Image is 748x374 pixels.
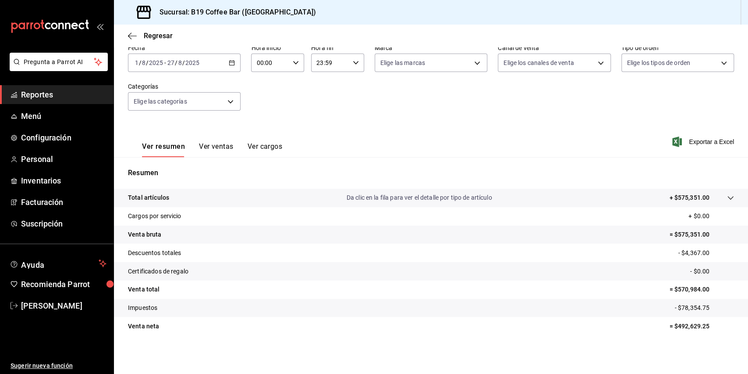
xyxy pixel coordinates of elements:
span: / [182,59,185,66]
p: = $570,984.00 [669,285,734,294]
button: Regresar [128,32,173,40]
label: Hora fin [311,45,364,51]
p: - $78,354.75 [674,303,734,313]
input: -- [135,59,139,66]
p: = $492,629.25 [669,322,734,331]
input: -- [178,59,182,66]
span: Pregunta a Parrot AI [24,58,94,67]
input: -- [142,59,146,66]
p: Cargos por servicio [128,212,181,221]
input: ---- [185,59,200,66]
label: Marca [375,45,487,51]
span: Menú [21,110,106,122]
span: / [175,59,177,66]
button: Pregunta a Parrot AI [10,53,108,71]
p: = $575,351.00 [669,230,734,239]
span: Elige las marcas [380,58,425,67]
p: Impuestos [128,303,157,313]
span: Personal [21,153,106,165]
span: Regresar [144,32,173,40]
span: Suscripción [21,218,106,230]
p: + $0.00 [688,212,734,221]
span: / [139,59,142,66]
label: Categorías [128,83,241,90]
p: - $0.00 [690,267,734,276]
label: Tipo de orden [621,45,734,51]
button: Ver resumen [142,142,185,157]
label: Hora inicio [251,45,304,51]
label: Fecha [128,45,241,51]
span: Elige las categorías [134,97,187,106]
p: - $4,367.00 [678,248,734,258]
p: Venta total [128,285,160,294]
span: Ayuda [21,258,95,269]
p: Venta neta [128,322,159,331]
p: Venta bruta [128,230,161,239]
input: -- [167,59,175,66]
span: Configuración [21,132,106,144]
span: - [164,59,166,66]
button: Ver cargos [248,142,283,157]
p: Resumen [128,168,734,178]
div: navigation tabs [142,142,282,157]
span: / [146,59,149,66]
button: Ver ventas [199,142,234,157]
p: Descuentos totales [128,248,181,258]
label: Canal de venta [498,45,610,51]
span: Elige los tipos de orden [627,58,690,67]
span: Elige los canales de venta [503,58,574,67]
input: ---- [149,59,163,66]
span: [PERSON_NAME] [21,300,106,312]
span: Sugerir nueva función [11,361,106,370]
a: Pregunta a Parrot AI [6,64,108,73]
span: Inventarios [21,175,106,187]
span: Reportes [21,89,106,101]
p: Da clic en la fila para ver el detalle por tipo de artículo [347,193,492,202]
button: open_drawer_menu [96,23,103,30]
p: + $575,351.00 [669,193,709,202]
p: Certificados de regalo [128,267,188,276]
span: Recomienda Parrot [21,278,106,290]
h3: Sucursal: B19 Coffee Bar ([GEOGRAPHIC_DATA]) [152,7,316,18]
button: Exportar a Excel [674,137,734,147]
span: Facturación [21,196,106,208]
p: Total artículos [128,193,169,202]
